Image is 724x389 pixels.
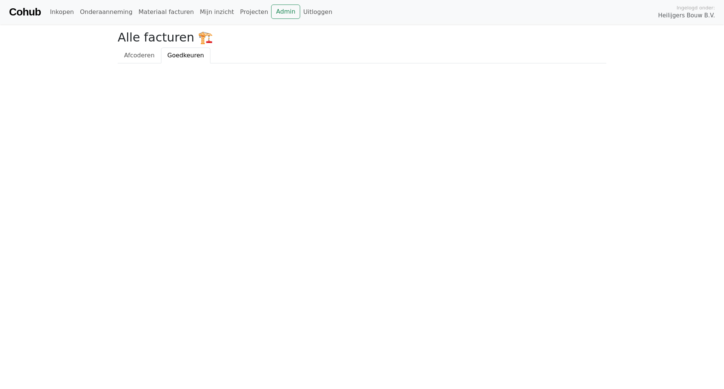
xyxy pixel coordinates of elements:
[271,5,300,19] a: Admin
[658,11,715,20] span: Heilijgers Bouw B.V.
[135,5,197,20] a: Materiaal facturen
[197,5,237,20] a: Mijn inzicht
[676,4,715,11] span: Ingelogd onder:
[300,5,335,20] a: Uitloggen
[77,5,135,20] a: Onderaanneming
[167,52,204,59] span: Goedkeuren
[118,30,606,45] h2: Alle facturen 🏗️
[124,52,155,59] span: Afcoderen
[237,5,271,20] a: Projecten
[9,3,41,21] a: Cohub
[118,48,161,63] a: Afcoderen
[47,5,77,20] a: Inkopen
[161,48,210,63] a: Goedkeuren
